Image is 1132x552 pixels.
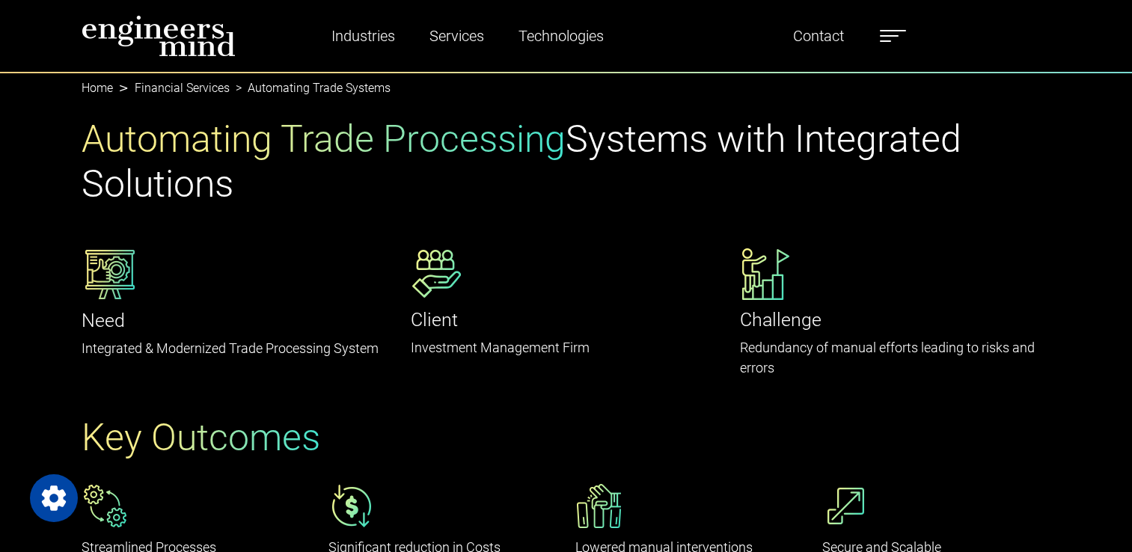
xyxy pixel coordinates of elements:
img: logo [82,15,236,57]
nav: breadcrumb [82,72,1051,90]
img: gif [822,482,869,530]
h4: Client [411,309,722,331]
img: gif [82,247,139,302]
img: gif [575,482,622,530]
p: Integrated & Modernized Trade Processing System [82,338,393,358]
span: Key Outcomes [82,416,320,459]
span: Automating Trade Processing [82,117,566,161]
img: gif [740,247,792,301]
p: Redundancy of manual efforts leading to risks and errors [740,337,1051,378]
a: Financial Services [135,81,230,95]
img: gif [328,482,376,530]
a: Home [82,81,113,95]
h4: Need [82,310,393,332]
a: Contact [787,19,850,53]
li: Automating Trade Systems [230,79,391,97]
a: Industries [325,19,401,53]
a: Services [423,19,490,53]
img: gif [411,247,463,301]
h4: Challenge [740,309,1051,331]
h1: Systems with Integrated Solutions [82,117,1051,206]
img: gif [82,482,129,530]
a: Technologies [513,19,610,53]
p: Investment Management Firm [411,337,722,358]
